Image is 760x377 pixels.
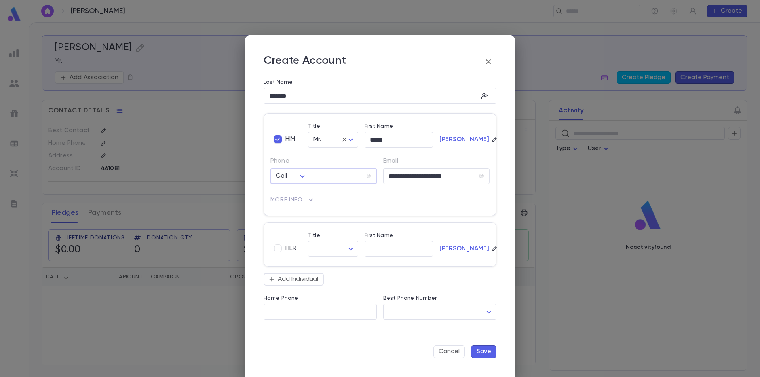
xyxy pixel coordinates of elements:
span: Cell [276,173,287,179]
p: Phone [270,157,377,165]
button: Add Individual [264,273,324,286]
span: HIM [285,135,295,143]
label: First Name [365,123,393,129]
button: Cancel [433,345,465,358]
div: ​ [383,304,496,320]
label: Title [308,232,320,239]
span: HER [285,244,296,252]
div: Cell [276,169,307,184]
div: ​ [308,241,358,257]
button: Save [471,345,496,358]
button: More Info [270,193,315,206]
label: First Name [365,232,393,239]
label: Last Name [264,79,293,85]
p: [PERSON_NAME] [439,136,489,144]
label: Home Phone [264,295,298,301]
div: Mr. [308,132,358,148]
p: [PERSON_NAME] [439,245,489,253]
label: Best Phone Number [383,295,437,301]
p: Create Account [264,54,346,70]
span: Mr. [313,136,321,143]
label: Title [308,123,320,129]
p: Email [383,157,490,165]
span: More Info [270,197,303,203]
